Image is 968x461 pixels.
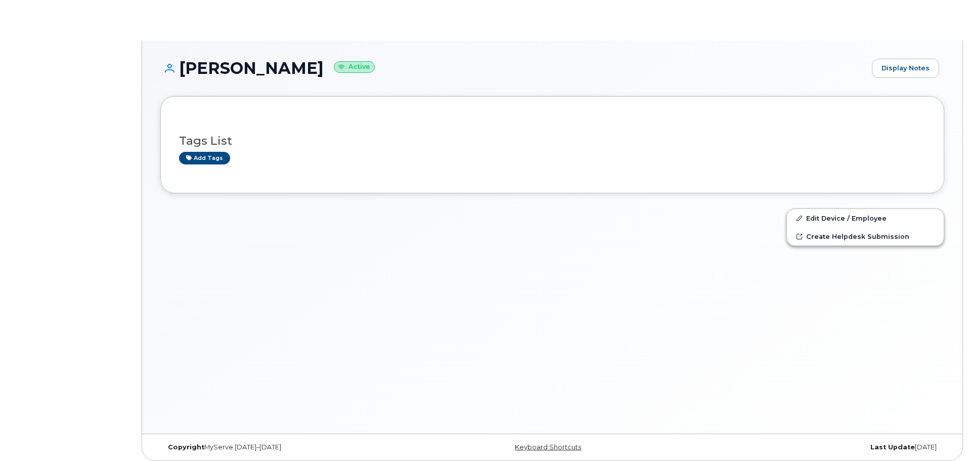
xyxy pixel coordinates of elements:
[334,61,375,73] small: Active
[515,443,581,451] a: Keyboard Shortcuts
[870,443,915,451] strong: Last Update
[872,59,939,78] a: Display Notes
[179,135,926,147] h3: Tags List
[160,59,867,77] h1: [PERSON_NAME]
[179,152,230,164] a: Add tags
[168,443,204,451] strong: Copyright
[787,209,944,227] a: Edit Device / Employee
[160,443,422,451] div: MyServe [DATE]–[DATE]
[787,227,944,245] a: Create Helpdesk Submission
[683,443,944,451] div: [DATE]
